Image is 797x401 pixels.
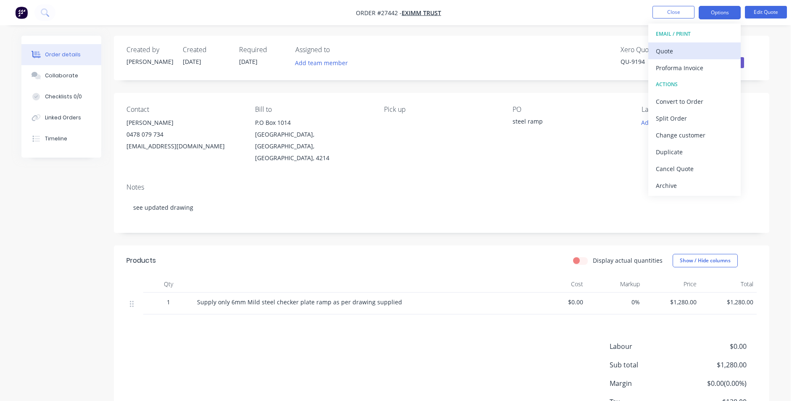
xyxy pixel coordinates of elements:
button: Convert to Order [648,93,741,110]
div: Notes [126,183,757,191]
div: Qty [143,276,194,293]
div: P.O Box 1014 [255,117,370,129]
div: Products [126,256,156,266]
div: Archive [656,179,733,192]
label: Display actual quantities [593,256,663,265]
button: Edit Quote [745,6,787,18]
div: QU-9194 [621,57,684,66]
button: Order details [21,44,101,65]
div: Markup [587,276,643,293]
div: Bill to [255,106,370,113]
div: [GEOGRAPHIC_DATA], [GEOGRAPHIC_DATA], [GEOGRAPHIC_DATA], 4214 [255,129,370,164]
span: $0.00 ( 0.00 %) [684,378,747,388]
span: $1,280.00 [703,298,753,306]
div: Created by [126,46,173,54]
div: [PERSON_NAME]0478 079 734[EMAIL_ADDRESS][DOMAIN_NAME] [126,117,242,152]
span: $0.00 [533,298,583,306]
span: Order #27442 - [356,9,402,17]
div: Quote [656,45,733,57]
div: P.O Box 1014[GEOGRAPHIC_DATA], [GEOGRAPHIC_DATA], [GEOGRAPHIC_DATA], 4214 [255,117,370,164]
button: Proforma Invoice [648,59,741,76]
div: Linked Orders [45,114,81,121]
div: see updated drawing [126,195,757,220]
div: Collaborate [45,72,78,79]
span: $1,280.00 [647,298,697,306]
span: [DATE] [239,58,258,66]
div: Cost [530,276,587,293]
div: Convert to Order [656,95,733,108]
div: Required [239,46,285,54]
div: Created [183,46,229,54]
span: [DATE] [183,58,201,66]
button: Close [652,6,694,18]
button: Quote [648,42,741,59]
button: Show / Hide columns [673,254,738,267]
span: Sub total [610,360,684,370]
div: Contact [126,106,242,113]
span: $1,280.00 [684,360,747,370]
span: Supply only 6mm Mild steel checker plate ramp as per drawing supplied [197,298,402,306]
button: Add team member [291,57,352,69]
span: $0.00 [684,341,747,351]
button: Timeline [21,128,101,149]
div: 0478 079 734 [126,129,242,140]
button: Checklists 0/0 [21,86,101,107]
div: Labels [642,106,757,113]
button: Change customer [648,127,741,143]
div: steel ramp [513,117,618,129]
div: Checklists 0/0 [45,93,82,100]
button: Split Order [648,110,741,127]
button: EMAIL / PRINT [648,26,741,42]
button: Archive [648,177,741,194]
button: Duplicate [648,143,741,160]
div: Cancel Quote [656,163,733,175]
div: Price [643,276,700,293]
span: 0% [590,298,640,306]
span: Labour [610,341,684,351]
div: Total [700,276,757,293]
div: Assigned to [295,46,379,54]
div: Pick up [384,106,499,113]
button: Add labels [637,117,675,128]
img: Factory [15,6,28,19]
div: Timeline [45,135,67,142]
div: ACTIONS [656,79,733,90]
div: PO [513,106,628,113]
div: Xero Quote # [621,46,684,54]
span: 1 [167,298,170,306]
div: Split Order [656,112,733,124]
div: Duplicate [656,146,733,158]
button: Collaborate [21,65,101,86]
div: [EMAIL_ADDRESS][DOMAIN_NAME] [126,140,242,152]
div: [PERSON_NAME] [126,117,242,129]
div: Change customer [656,129,733,141]
button: Linked Orders [21,107,101,128]
button: Add team member [295,57,352,69]
a: Eximm Trust [402,9,441,17]
div: [PERSON_NAME] [126,57,173,66]
button: ACTIONS [648,76,741,93]
div: EMAIL / PRINT [656,29,733,40]
button: Options [699,6,741,19]
div: Proforma Invoice [656,62,733,74]
button: Cancel Quote [648,160,741,177]
div: Order details [45,51,81,58]
span: Margin [610,378,684,388]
